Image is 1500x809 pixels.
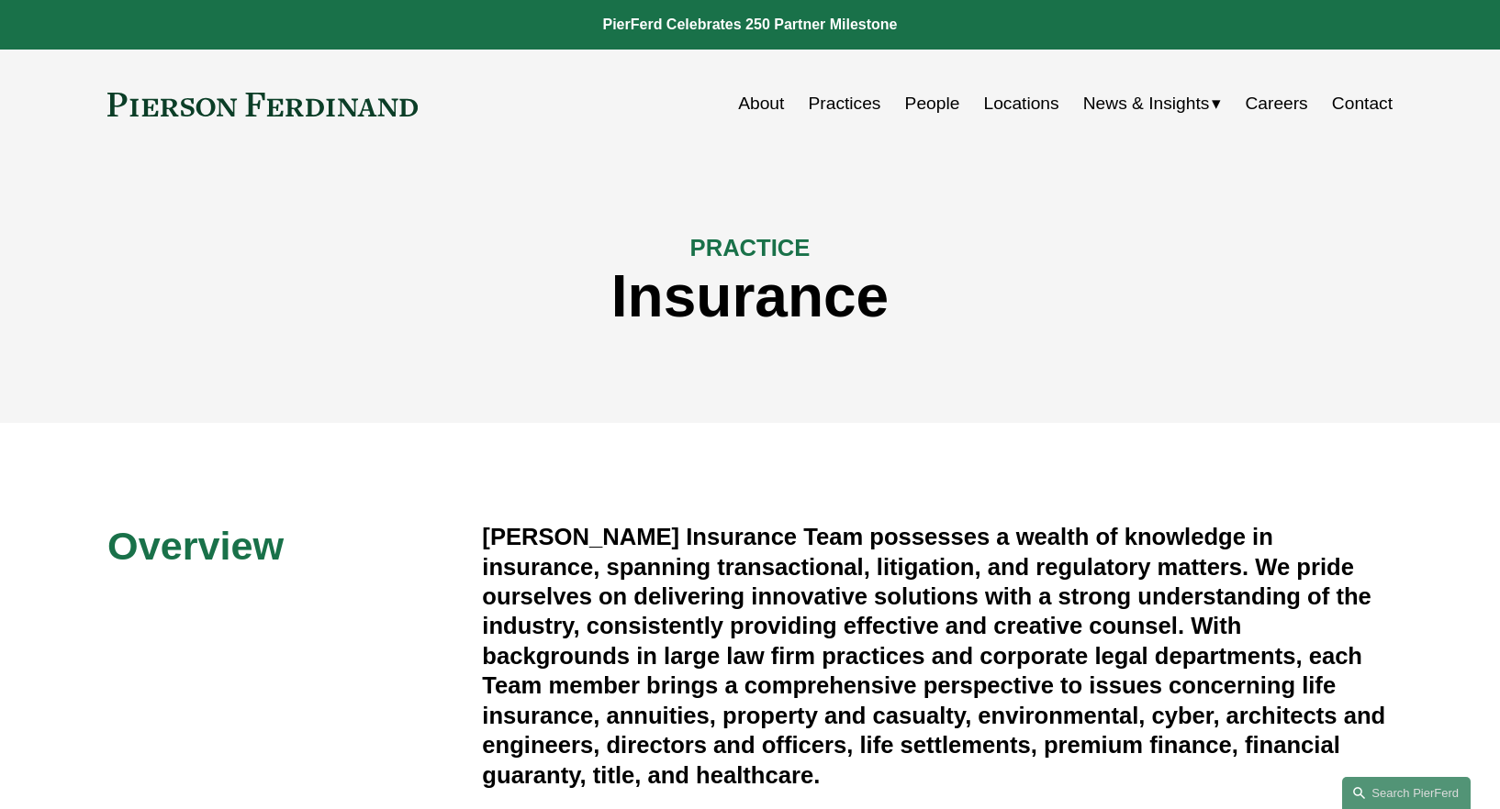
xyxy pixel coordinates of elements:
[107,263,1393,330] h1: Insurance
[482,522,1393,790] h4: [PERSON_NAME] Insurance Team possesses a wealth of knowledge in insurance, spanning transactional...
[1083,86,1222,121] a: folder dropdown
[809,86,881,121] a: Practices
[1083,88,1210,120] span: News & Insights
[1245,86,1307,121] a: Careers
[983,86,1058,121] a: Locations
[107,524,284,568] span: Overview
[905,86,960,121] a: People
[690,235,811,260] span: PRACTICE
[738,86,784,121] a: About
[1342,777,1471,809] a: Search this site
[1332,86,1393,121] a: Contact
